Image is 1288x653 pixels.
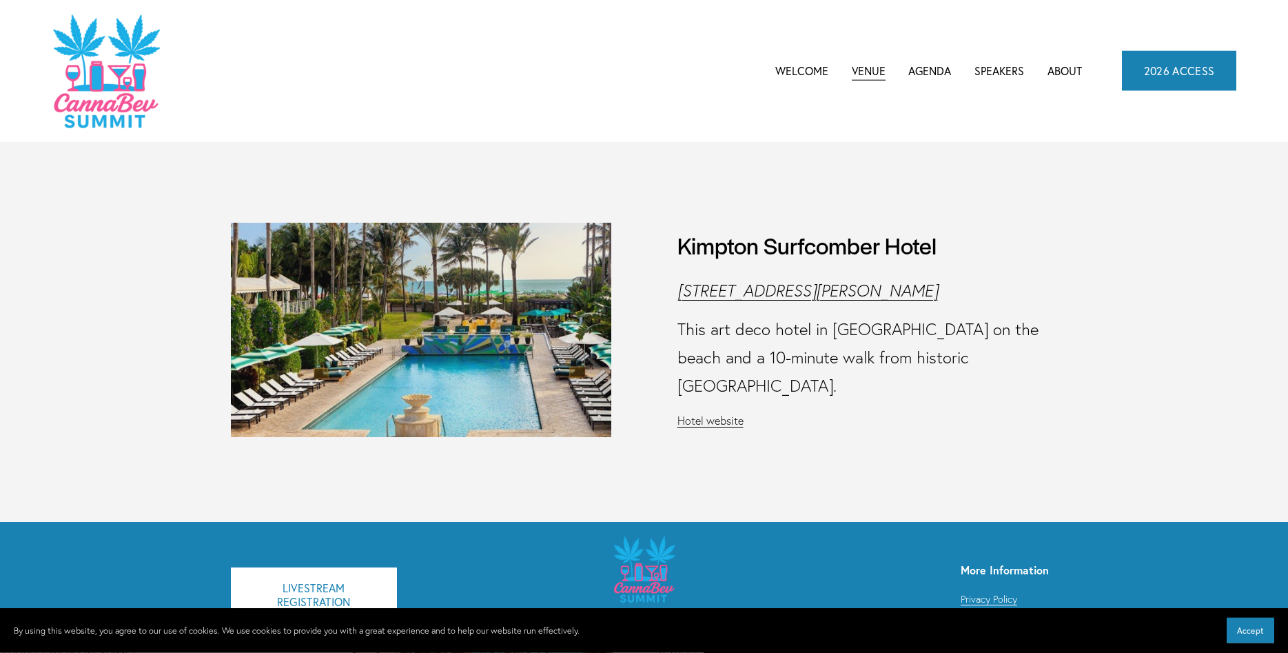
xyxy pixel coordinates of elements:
a: About [1047,61,1082,81]
a: Privacy Policy [961,591,1017,607]
strong: More Information [961,563,1049,577]
p: By using this website, you agree to our use of cookies. We use cookies to provide you with a grea... [14,623,580,639]
a: Welcome [775,61,828,81]
a: [STREET_ADDRESS][PERSON_NAME] [677,281,938,301]
a: Speakers [974,61,1024,81]
h3: Kimpton Surfcomber Hotel [677,229,937,261]
img: CannaDataCon [52,13,160,130]
a: Venue [852,61,886,81]
a: folder dropdown [908,61,951,81]
span: Accept [1237,625,1264,636]
a: LIVESTREAM REGISTRATION [231,567,397,621]
span: Agenda [908,62,951,81]
button: Accept [1227,618,1274,643]
a: 2026 ACCESS [1122,51,1237,91]
p: This art deco hotel in [GEOGRAPHIC_DATA] on the beach and a 10-minute walk from historic [GEOGRAP... [677,316,1058,400]
a: Hotel website [677,414,744,428]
